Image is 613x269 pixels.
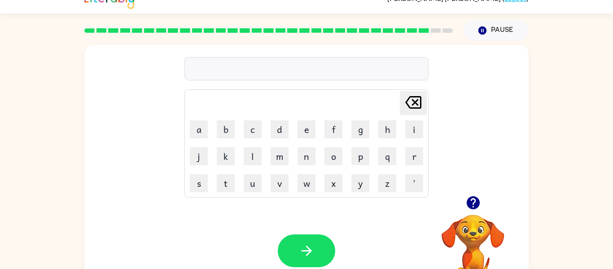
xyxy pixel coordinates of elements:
button: n [298,147,315,165]
button: a [190,120,208,138]
button: ' [405,174,423,192]
button: s [190,174,208,192]
button: m [271,147,289,165]
button: h [378,120,396,138]
button: r [405,147,423,165]
button: x [324,174,342,192]
button: i [405,120,423,138]
button: e [298,120,315,138]
button: l [244,147,262,165]
button: t [217,174,235,192]
button: Pause [464,20,529,41]
button: o [324,147,342,165]
button: b [217,120,235,138]
button: u [244,174,262,192]
button: y [351,174,369,192]
button: v [271,174,289,192]
button: w [298,174,315,192]
button: j [190,147,208,165]
button: p [351,147,369,165]
button: q [378,147,396,165]
button: z [378,174,396,192]
button: g [351,120,369,138]
button: f [324,120,342,138]
button: d [271,120,289,138]
button: k [217,147,235,165]
button: c [244,120,262,138]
